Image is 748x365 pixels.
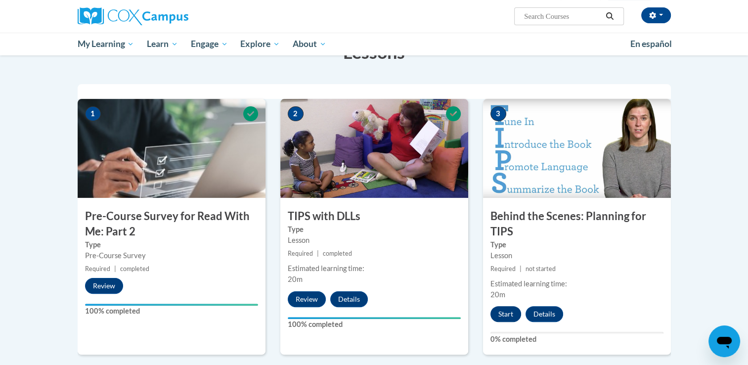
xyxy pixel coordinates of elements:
[288,291,326,307] button: Review
[85,250,258,261] div: Pre-Course Survey
[523,10,602,22] input: Search Courses
[85,278,123,294] button: Review
[288,224,461,235] label: Type
[63,33,686,55] div: Main menu
[526,306,563,322] button: Details
[78,209,265,239] h3: Pre-Course Survey for Read With Me: Part 2
[490,334,663,345] label: 0% completed
[288,106,304,121] span: 2
[85,304,258,306] div: Your progress
[490,306,521,322] button: Start
[234,33,286,55] a: Explore
[630,39,672,49] span: En español
[317,250,319,257] span: |
[184,33,234,55] a: Engage
[114,265,116,273] span: |
[240,38,280,50] span: Explore
[490,106,506,121] span: 3
[526,265,556,273] span: not started
[191,38,228,50] span: Engage
[490,250,663,261] div: Lesson
[288,275,303,283] span: 20m
[330,291,368,307] button: Details
[490,278,663,289] div: Estimated learning time:
[288,319,461,330] label: 100% completed
[280,209,468,224] h3: TIPS with DLLs
[323,250,352,257] span: completed
[288,250,313,257] span: Required
[288,263,461,274] div: Estimated learning time:
[77,38,134,50] span: My Learning
[85,106,101,121] span: 1
[490,290,505,299] span: 20m
[147,38,178,50] span: Learn
[490,239,663,250] label: Type
[85,306,258,317] label: 100% completed
[288,235,461,246] div: Lesson
[120,265,149,273] span: completed
[78,7,188,25] img: Cox Campus
[78,7,265,25] a: Cox Campus
[641,7,671,23] button: Account Settings
[140,33,184,55] a: Learn
[602,10,617,22] button: Search
[483,209,671,239] h3: Behind the Scenes: Planning for TIPS
[293,38,326,50] span: About
[624,34,678,54] a: En español
[520,265,522,273] span: |
[85,265,110,273] span: Required
[286,33,333,55] a: About
[708,325,740,357] iframe: Button to launch messaging window
[490,265,516,273] span: Required
[483,99,671,198] img: Course Image
[288,317,461,319] div: Your progress
[78,99,265,198] img: Course Image
[280,99,468,198] img: Course Image
[85,239,258,250] label: Type
[71,33,141,55] a: My Learning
